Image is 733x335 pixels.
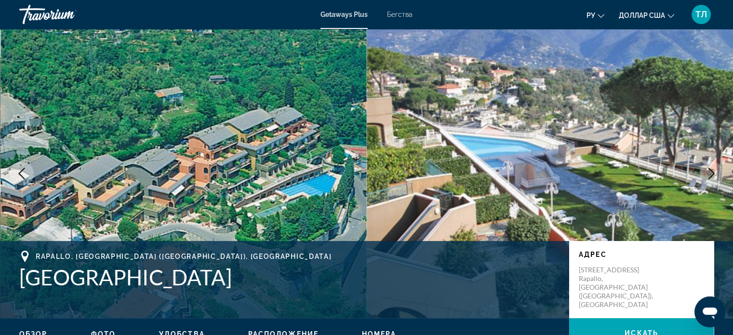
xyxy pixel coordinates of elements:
button: Меню пользователя [689,4,714,25]
button: Previous image [10,161,34,186]
iframe: Кнопка запуска окна обмена сообщениями [694,296,725,327]
button: Изменить валюту [619,8,674,22]
font: ТЛ [695,9,707,19]
a: Бегства [387,11,413,18]
h1: [GEOGRAPHIC_DATA] [19,265,560,290]
button: Изменить язык [586,8,604,22]
a: Getaways Plus [320,11,368,18]
font: ру [586,12,595,19]
button: Next image [699,161,723,186]
span: Rapallo, [GEOGRAPHIC_DATA] ([GEOGRAPHIC_DATA]), [GEOGRAPHIC_DATA] [36,253,332,260]
a: Травориум [19,2,116,27]
p: [STREET_ADDRESS] Rapallo, [GEOGRAPHIC_DATA] ([GEOGRAPHIC_DATA]), [GEOGRAPHIC_DATA] [579,266,656,309]
font: доллар США [619,12,665,19]
p: Адрес [579,251,704,258]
